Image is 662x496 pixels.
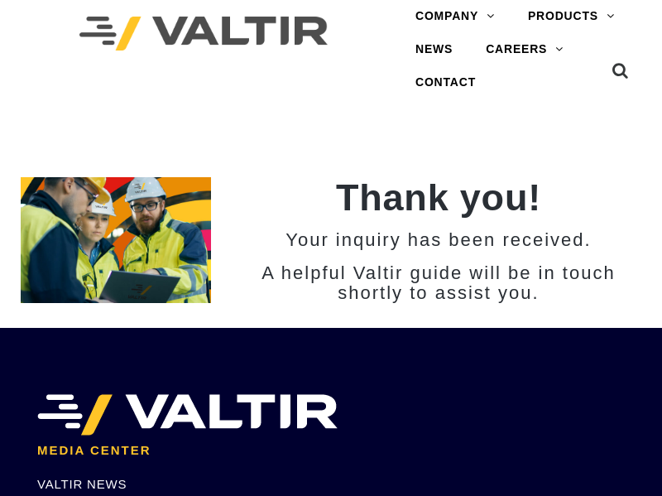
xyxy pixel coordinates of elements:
a: CAREERS [469,33,580,66]
a: VALTIR NEWS [37,477,127,491]
a: CONTACT [399,66,492,99]
h3: A helpful Valtir guide will be in touch shortly to assist you. [236,263,641,303]
img: Valtir [79,17,328,51]
img: 2 Home_Team [21,177,211,303]
a: NEWS [399,33,469,66]
strong: Thank you! [336,176,541,219]
img: VALTIR [37,394,338,436]
h3: Your inquiry has been received. [236,230,641,250]
h2: MEDIA CENTER [37,444,625,458]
